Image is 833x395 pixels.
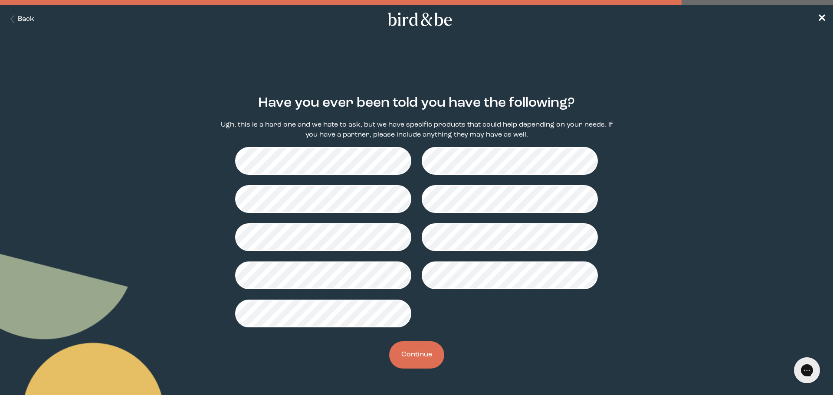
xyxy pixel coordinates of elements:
h2: Have you ever been told you have the following? [258,93,575,113]
a: ✕ [817,12,826,27]
button: Back Button [7,14,34,24]
p: Ugh, this is a hard one and we hate to ask, but we have specific products that could help dependi... [215,120,618,140]
button: Continue [389,341,444,369]
iframe: Gorgias live chat messenger [790,354,824,386]
span: ✕ [817,14,826,24]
